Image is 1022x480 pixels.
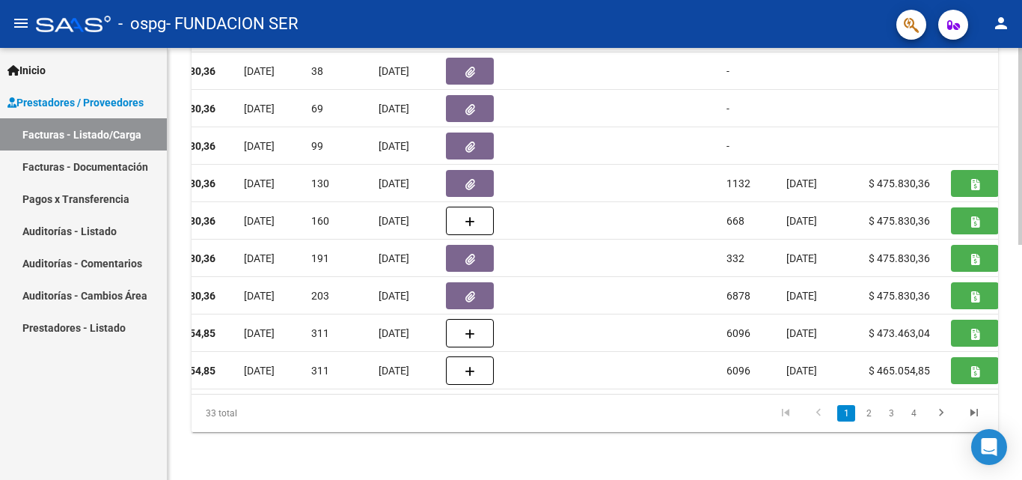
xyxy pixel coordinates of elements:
[244,65,275,77] span: [DATE]
[869,177,930,189] span: $ 475.830,36
[726,327,750,339] span: 6096
[786,290,817,302] span: [DATE]
[869,290,930,302] span: $ 475.830,36
[726,177,750,189] span: 1132
[786,327,817,339] span: [DATE]
[860,405,878,422] a: 2
[166,7,299,40] span: - FUNDACION SER
[869,252,930,264] span: $ 475.830,36
[837,405,855,422] a: 1
[192,395,350,432] div: 33 total
[726,290,750,302] span: 6878
[379,103,409,115] span: [DATE]
[244,177,275,189] span: [DATE]
[786,177,817,189] span: [DATE]
[311,252,329,264] span: 191
[771,405,800,422] a: go to first page
[869,365,930,377] span: $ 465.054,85
[379,65,409,77] span: [DATE]
[960,405,988,422] a: go to last page
[244,215,275,227] span: [DATE]
[7,94,144,111] span: Prestadores / Proveedores
[311,103,323,115] span: 69
[835,401,857,426] li: page 1
[880,401,902,426] li: page 3
[786,252,817,264] span: [DATE]
[726,365,750,377] span: 6096
[311,365,329,377] span: 311
[244,327,275,339] span: [DATE]
[726,103,729,115] span: -
[379,252,409,264] span: [DATE]
[379,290,409,302] span: [DATE]
[786,215,817,227] span: [DATE]
[857,401,880,426] li: page 2
[118,7,166,40] span: - ospg
[905,405,922,422] a: 4
[311,290,329,302] span: 203
[244,365,275,377] span: [DATE]
[311,327,329,339] span: 311
[726,140,729,152] span: -
[726,252,744,264] span: 332
[726,65,729,77] span: -
[12,14,30,32] mat-icon: menu
[379,365,409,377] span: [DATE]
[927,405,955,422] a: go to next page
[311,65,323,77] span: 38
[311,177,329,189] span: 130
[311,215,329,227] span: 160
[311,140,323,152] span: 99
[902,401,925,426] li: page 4
[869,327,930,339] span: $ 473.463,04
[244,103,275,115] span: [DATE]
[379,177,409,189] span: [DATE]
[786,365,817,377] span: [DATE]
[379,140,409,152] span: [DATE]
[804,405,833,422] a: go to previous page
[379,215,409,227] span: [DATE]
[726,215,744,227] span: 668
[7,62,46,79] span: Inicio
[869,215,930,227] span: $ 475.830,36
[882,405,900,422] a: 3
[244,252,275,264] span: [DATE]
[992,14,1010,32] mat-icon: person
[379,327,409,339] span: [DATE]
[971,429,1007,465] div: Open Intercom Messenger
[244,290,275,302] span: [DATE]
[244,140,275,152] span: [DATE]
